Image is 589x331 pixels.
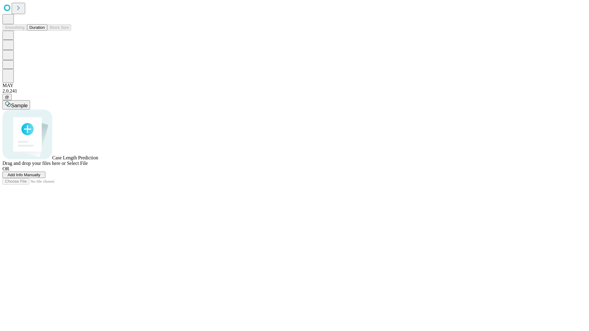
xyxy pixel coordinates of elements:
[2,161,66,166] span: Drag and drop your files here or
[5,95,9,99] span: @
[2,166,9,171] span: OR
[52,155,98,160] span: Case Length Prediction
[47,24,71,31] button: Block Size
[67,161,88,166] span: Select File
[27,24,47,31] button: Duration
[11,103,28,108] span: Sample
[2,83,587,88] div: MAY
[2,24,27,31] button: Smoothing
[8,173,40,177] span: Add Info Manually
[2,88,587,94] div: 2.0.241
[2,100,30,109] button: Sample
[2,94,12,100] button: @
[2,172,45,178] button: Add Info Manually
